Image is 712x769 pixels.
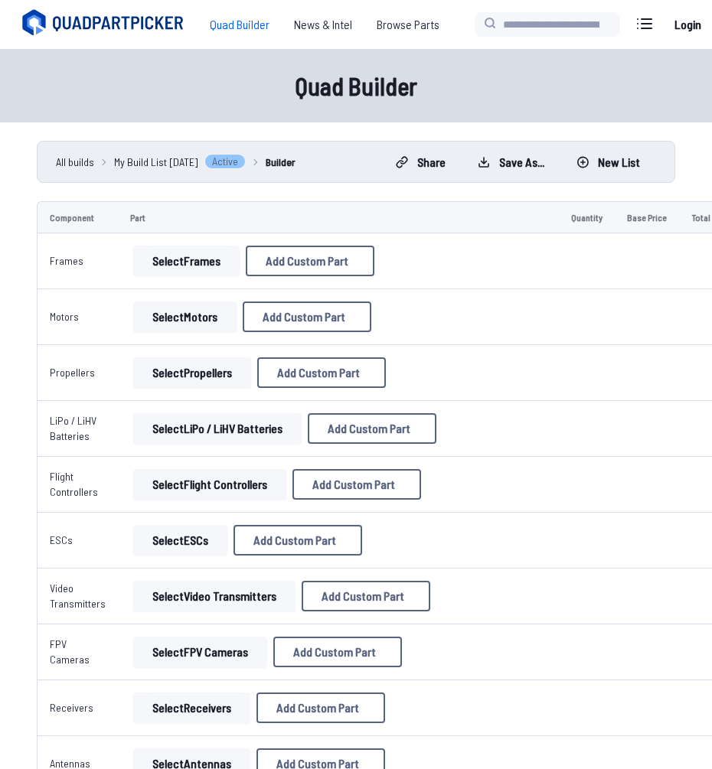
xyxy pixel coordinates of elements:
a: Flight Controllers [50,470,98,498]
button: SelectFlight Controllers [133,469,286,500]
a: Propellers [50,366,95,379]
button: Add Custom Part [234,525,362,556]
button: SelectFrames [133,246,240,276]
span: Add Custom Part [293,646,376,658]
span: Add Custom Part [253,534,336,546]
a: SelectReceivers [130,692,253,723]
a: Motors [50,310,79,323]
a: SelectLiPo / LiHV Batteries [130,413,305,444]
button: Add Custom Part [257,357,386,388]
a: Browse Parts [364,9,452,40]
button: SelectReceivers [133,692,250,723]
a: Frames [50,254,83,267]
a: Builder [266,154,296,170]
button: New List [563,150,653,174]
a: SelectFlight Controllers [130,469,289,500]
span: Active [204,154,246,169]
span: Add Custom Part [263,311,345,323]
a: Login [669,9,706,40]
td: Part [118,201,559,233]
button: Add Custom Part [246,246,374,276]
span: Add Custom Part [276,702,359,714]
td: Base Price [615,201,679,233]
a: SelectFPV Cameras [130,637,270,667]
td: Component [37,201,118,233]
a: News & Intel [282,9,364,40]
button: SelectFPV Cameras [133,637,267,667]
button: SelectVideo Transmitters [133,581,296,611]
a: Quad Builder [198,9,282,40]
a: LiPo / LiHV Batteries [50,414,96,442]
button: SelectLiPo / LiHV Batteries [133,413,302,444]
a: My Build List [DATE]Active [114,154,246,170]
a: Video Transmitters [50,582,106,610]
button: SelectMotors [133,301,237,332]
a: SelectMotors [130,301,240,332]
a: SelectFrames [130,246,243,276]
span: My Build List [DATE] [114,154,198,170]
td: Quantity [559,201,615,233]
span: Add Custom Part [266,255,348,267]
button: Save as... [465,150,557,174]
button: SelectPropellers [133,357,251,388]
a: SelectESCs [130,525,230,556]
a: All builds [56,154,94,170]
span: Add Custom Part [277,367,360,379]
button: Add Custom Part [308,413,436,444]
a: ESCs [50,533,73,546]
button: Add Custom Part [292,469,421,500]
a: FPV Cameras [50,637,90,666]
a: Receivers [50,701,93,714]
button: Add Custom Part [243,301,371,332]
a: SelectVideo Transmitters [130,581,299,611]
button: Share [383,150,459,174]
span: Add Custom Part [322,590,404,602]
h1: Quad Builder [18,67,694,104]
button: SelectESCs [133,525,227,556]
button: Add Custom Part [256,692,385,723]
button: Add Custom Part [273,637,402,667]
span: Add Custom Part [328,422,410,435]
span: Add Custom Part [312,478,395,490]
button: Add Custom Part [302,581,430,611]
a: SelectPropellers [130,357,254,388]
